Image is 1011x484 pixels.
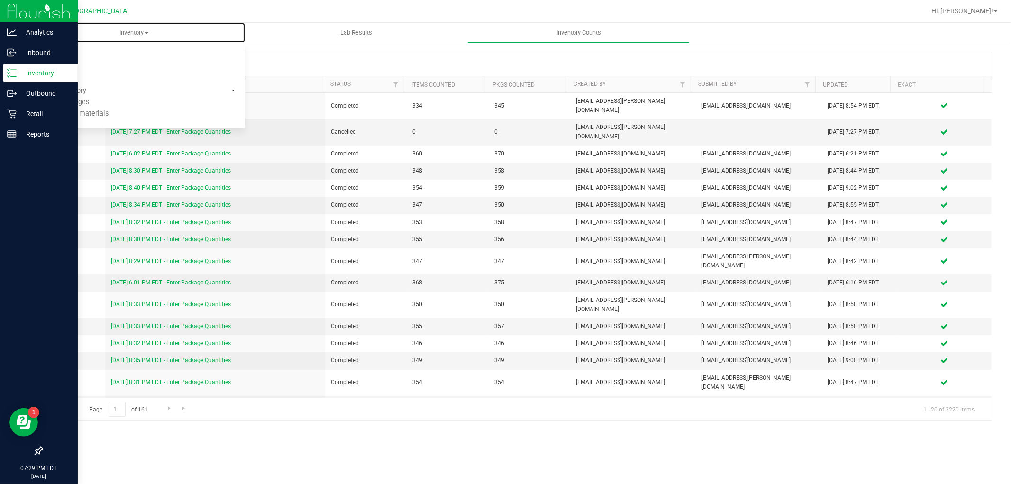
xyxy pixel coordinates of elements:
[7,129,17,139] inline-svg: Reports
[576,201,690,210] span: [EMAIL_ADDRESS][DOMAIN_NAME]
[331,166,401,175] span: Completed
[576,183,690,192] span: [EMAIL_ADDRESS][DOMAIN_NAME]
[828,278,892,287] div: [DATE] 6:16 PM EDT
[576,296,690,314] span: [EMAIL_ADDRESS][PERSON_NAME][DOMAIN_NAME]
[412,356,483,365] span: 349
[331,183,401,192] span: Completed
[411,82,455,88] a: Items Counted
[17,108,73,119] p: Retail
[828,339,892,348] div: [DATE] 8:46 PM EDT
[412,278,483,287] span: 368
[494,218,565,227] span: 358
[544,28,614,37] span: Inventory Counts
[412,149,483,158] span: 360
[890,76,984,93] th: Exact
[828,356,892,365] div: [DATE] 9:00 PM EDT
[412,378,483,387] span: 354
[675,76,691,92] a: Filter
[916,402,982,416] span: 1 - 20 of 3220 items
[576,235,690,244] span: [EMAIL_ADDRESS][DOMAIN_NAME]
[7,48,17,57] inline-svg: Inbound
[331,218,401,227] span: Completed
[702,218,816,227] span: [EMAIL_ADDRESS][DOMAIN_NAME]
[331,257,401,266] span: Completed
[576,278,690,287] span: [EMAIL_ADDRESS][DOMAIN_NAME]
[494,149,565,158] span: 370
[494,378,565,387] span: 354
[111,184,231,191] a: [DATE] 8:40 PM EDT - Enter Package Quantities
[828,166,892,175] div: [DATE] 8:44 PM EDT
[412,235,483,244] span: 355
[111,258,231,265] a: [DATE] 8:29 PM EDT - Enter Package Quantities
[576,149,690,158] span: [EMAIL_ADDRESS][DOMAIN_NAME]
[388,76,404,92] a: Filter
[111,323,231,329] a: [DATE] 8:33 PM EDT - Enter Package Quantities
[177,402,191,415] a: Go to the last page
[111,379,231,385] a: [DATE] 8:31 PM EDT - Enter Package Quantities
[331,201,401,210] span: Completed
[574,81,606,87] a: Created By
[412,257,483,266] span: 347
[494,201,565,210] span: 350
[828,128,892,137] div: [DATE] 7:27 PM EDT
[494,339,565,348] span: 346
[111,150,231,157] a: [DATE] 6:02 PM EDT - Enter Package Quantities
[702,252,816,270] span: [EMAIL_ADDRESS][PERSON_NAME][DOMAIN_NAME]
[331,149,401,158] span: Completed
[17,128,73,140] p: Reports
[412,218,483,227] span: 353
[494,356,565,365] span: 349
[17,88,73,99] p: Outbound
[7,68,17,78] inline-svg: Inventory
[698,81,737,87] a: Submitted By
[494,322,565,331] span: 357
[331,128,401,137] span: Cancelled
[111,236,231,243] a: [DATE] 8:30 PM EDT - Enter Package Quantities
[331,378,401,387] span: Completed
[828,218,892,227] div: [DATE] 8:47 PM EDT
[23,28,245,37] span: Inventory
[576,218,690,227] span: [EMAIL_ADDRESS][DOMAIN_NAME]
[494,278,565,287] span: 375
[17,47,73,58] p: Inbound
[331,235,401,244] span: Completed
[109,402,126,417] input: 1
[4,473,73,480] p: [DATE]
[412,339,483,348] span: 346
[412,300,483,309] span: 350
[494,235,565,244] span: 356
[111,167,231,174] a: [DATE] 8:30 PM EDT - Enter Package Quantities
[702,278,816,287] span: [EMAIL_ADDRESS][DOMAIN_NAME]
[7,109,17,119] inline-svg: Retail
[17,27,73,38] p: Analytics
[412,128,483,137] span: 0
[331,101,401,110] span: Completed
[7,89,17,98] inline-svg: Outbound
[828,322,892,331] div: [DATE] 8:50 PM EDT
[828,149,892,158] div: [DATE] 6:21 PM EDT
[64,7,129,15] span: [GEOGRAPHIC_DATA]
[331,300,401,309] span: Completed
[702,356,816,365] span: [EMAIL_ADDRESS][DOMAIN_NAME]
[828,183,892,192] div: [DATE] 9:02 PM EDT
[494,166,565,175] span: 358
[702,322,816,331] span: [EMAIL_ADDRESS][DOMAIN_NAME]
[4,464,73,473] p: 07:29 PM EDT
[492,82,535,88] a: Pkgs Counted
[331,339,401,348] span: Completed
[81,402,156,417] span: Page of 161
[702,166,816,175] span: [EMAIL_ADDRESS][DOMAIN_NAME]
[330,81,351,87] a: Status
[702,149,816,158] span: [EMAIL_ADDRESS][DOMAIN_NAME]
[467,23,690,43] a: Inventory Counts
[111,128,231,135] a: [DATE] 7:27 PM EDT - Enter Package Quantities
[23,23,245,43] a: Inventory All packages All inventory Waste log Create inventory From packages From bill of materials
[828,378,892,387] div: [DATE] 8:47 PM EDT
[576,97,690,115] span: [EMAIL_ADDRESS][PERSON_NAME][DOMAIN_NAME]
[828,101,892,110] div: [DATE] 8:54 PM EDT
[576,322,690,331] span: [EMAIL_ADDRESS][DOMAIN_NAME]
[494,257,565,266] span: 347
[331,278,401,287] span: Completed
[111,301,231,308] a: [DATE] 8:33 PM EDT - Enter Package Quantities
